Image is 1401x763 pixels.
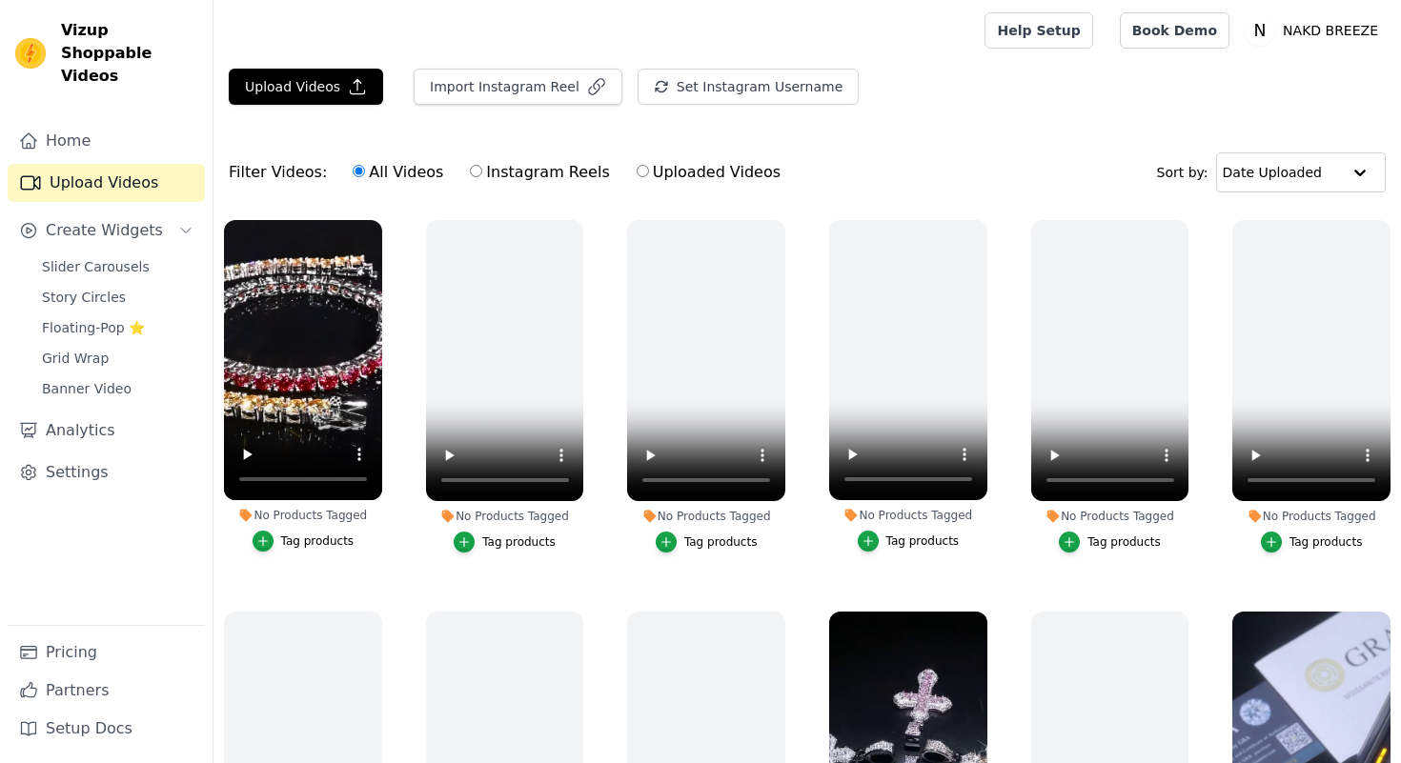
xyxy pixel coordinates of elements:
div: Tag products [1087,534,1161,550]
a: Setup Docs [8,710,205,748]
a: Settings [8,453,205,492]
a: Partners [8,672,205,710]
img: Vizup [15,38,46,69]
button: Tag products [253,531,355,552]
label: Uploaded Videos [636,160,782,185]
button: Tag products [858,531,960,552]
span: Slider Carousels [42,257,150,276]
div: No Products Tagged [224,508,382,523]
span: Create Widgets [46,219,163,242]
button: Tag products [1059,532,1161,552]
button: Tag products [454,532,556,552]
button: Import Instagram Reel [414,69,622,105]
button: Upload Videos [229,69,383,105]
a: Floating-Pop ⭐ [30,314,205,341]
p: NAKD BREEZE [1275,13,1386,48]
span: Story Circles [42,288,126,307]
input: All Videos [353,165,365,177]
label: Instagram Reels [469,160,610,185]
div: Tag products [886,533,960,549]
a: Analytics [8,412,205,450]
button: Tag products [656,532,758,552]
a: Banner Video [30,375,205,402]
text: N [1254,21,1267,40]
button: Tag products [1261,532,1363,552]
div: No Products Tagged [426,509,584,524]
a: Grid Wrap [30,345,205,371]
input: Uploaded Videos [637,165,649,177]
div: No Products Tagged [627,509,785,524]
a: Story Circles [30,284,205,311]
span: Grid Wrap [42,349,109,368]
span: Banner Video [42,379,132,398]
div: Tag products [1289,534,1363,550]
button: N NAKD BREEZE [1245,13,1386,48]
div: No Products Tagged [829,508,987,523]
div: Tag products [482,534,556,550]
div: No Products Tagged [1031,509,1189,524]
button: Create Widgets [8,211,205,250]
div: Filter Videos: [229,151,791,194]
div: Tag products [281,533,355,549]
span: Floating-Pop ⭐ [42,318,145,337]
label: All Videos [352,160,444,185]
a: Help Setup [985,12,1092,49]
a: Slider Carousels [30,253,205,280]
span: Vizup Shoppable Videos [61,19,197,88]
div: Tag products [684,534,758,550]
div: Sort by: [1157,152,1387,192]
input: Instagram Reels [470,165,482,177]
a: Pricing [8,633,205,672]
div: No Products Tagged [1232,509,1391,524]
a: Home [8,122,205,160]
a: Upload Videos [8,164,205,202]
a: Book Demo [1120,12,1229,49]
button: Set Instagram Username [638,69,859,105]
